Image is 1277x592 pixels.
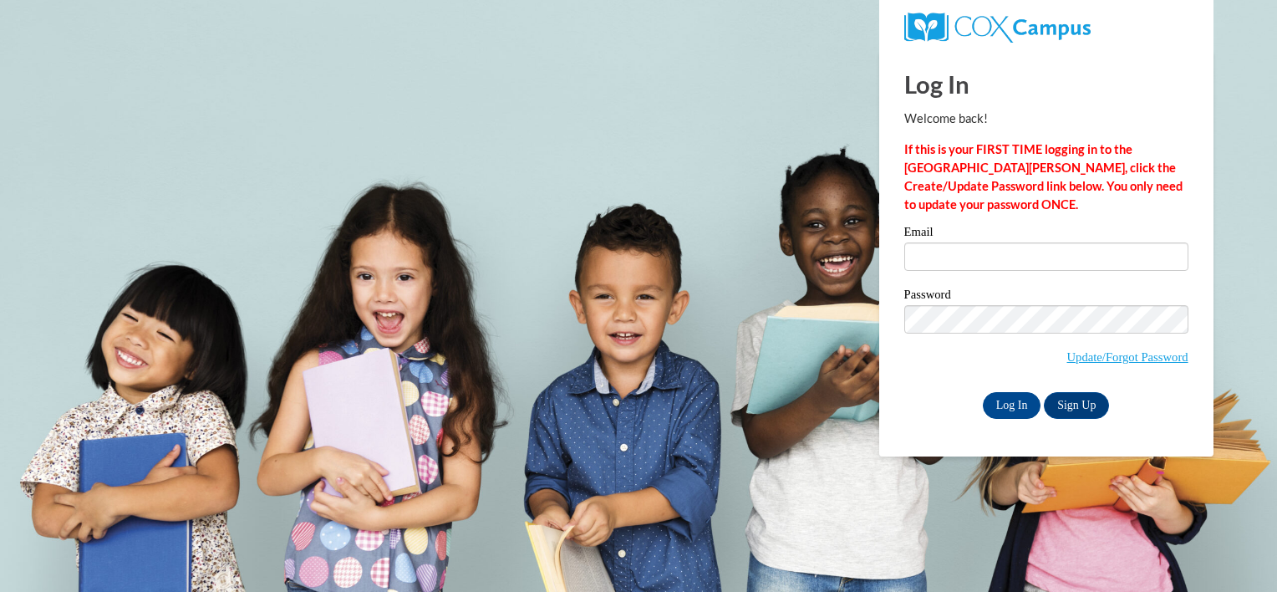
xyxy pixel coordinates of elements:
[904,110,1188,128] p: Welcome back!
[904,288,1188,305] label: Password
[904,142,1183,212] strong: If this is your FIRST TIME logging in to the [GEOGRAPHIC_DATA][PERSON_NAME], click the Create/Upd...
[983,392,1041,419] input: Log In
[904,19,1091,33] a: COX Campus
[1067,350,1188,364] a: Update/Forgot Password
[1044,392,1109,419] a: Sign Up
[904,13,1091,43] img: COX Campus
[904,67,1188,101] h1: Log In
[904,226,1188,242] label: Email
